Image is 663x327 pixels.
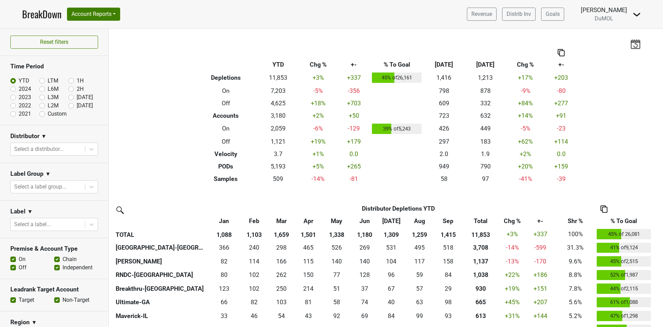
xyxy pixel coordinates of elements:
[405,227,435,241] th: 1,259
[48,110,67,118] label: Custom
[506,173,545,185] td: -41 %
[436,257,460,266] div: 158
[209,243,239,252] div: 366
[297,243,320,252] div: 465
[370,58,423,71] th: % To Goal
[207,282,241,296] td: 122.51
[506,109,545,122] td: +14 %
[241,268,268,282] td: 102.4
[423,173,465,185] td: 58
[269,284,294,293] div: 250
[465,173,506,185] td: 97
[67,8,120,21] button: Account Reports
[352,268,378,282] td: 127.504
[353,243,376,252] div: 269
[465,71,506,85] td: 1,213
[436,298,460,307] div: 98
[436,243,460,252] div: 518
[435,296,462,309] td: 98.33
[242,270,266,279] div: 102
[380,270,403,279] div: 96
[19,110,31,118] label: 2021
[406,257,433,266] div: 117
[114,282,207,296] th: Breakthru-[GEOGRAPHIC_DATA]
[63,255,77,263] label: Chain
[114,227,207,241] th: TOTAL
[465,122,506,136] td: 449
[436,270,460,279] div: 84
[506,160,545,173] td: +20 %
[207,227,241,241] th: 1,088
[405,309,435,323] td: 99.165
[556,309,595,323] td: 5.2%
[465,160,506,173] td: 790
[242,311,266,320] div: 46
[242,257,266,266] div: 114
[48,85,59,93] label: L6M
[581,6,627,15] div: [PERSON_NAME]
[435,241,462,255] td: 518
[194,173,258,185] th: Samples
[595,15,613,22] span: DuMOL
[352,227,378,241] th: 1,180
[295,254,322,268] td: 114.666
[499,296,525,309] td: +45 %
[405,296,435,309] td: 63.49
[241,309,268,323] td: 45.5
[27,208,33,216] span: ▼
[352,296,378,309] td: 74.33
[194,109,258,122] th: Accounts
[465,85,506,97] td: 878
[269,298,294,307] div: 103
[462,241,499,255] th: 3707.603
[595,215,653,227] th: % To Goal: activate to sort column ascending
[337,148,370,160] td: 0.0
[299,173,337,185] td: -14 %
[534,231,547,238] span: +337
[423,122,465,136] td: 426
[465,58,506,71] th: [DATE]
[242,298,266,307] div: 82
[10,286,98,293] h3: Leadrank Target Account
[463,270,498,279] div: 1,038
[380,311,403,320] div: 84
[194,85,258,97] th: On
[10,36,98,49] button: Reset filters
[268,254,295,268] td: 166.334
[322,215,352,227] th: May: activate to sort column ascending
[435,215,462,227] th: Sep: activate to sort column ascending
[499,254,525,268] td: -13 %
[545,58,578,71] th: +-
[299,160,337,173] td: +5 %
[77,93,93,102] label: [DATE]
[45,170,51,178] span: ▼
[324,311,350,320] div: 92
[322,254,352,268] td: 140.333
[297,257,320,266] div: 115
[322,282,352,296] td: 51.335
[506,58,545,71] th: Chg %
[378,215,405,227] th: Jul: activate to sort column ascending
[295,215,322,227] th: Apr: activate to sort column ascending
[506,148,545,160] td: +2 %
[353,270,376,279] div: 128
[114,215,207,227] th: &nbsp;: activate to sort column ascending
[324,270,350,279] div: 77
[545,122,578,136] td: -23
[268,309,295,323] td: 54.166
[114,309,207,323] th: Maverick-IL
[209,284,239,293] div: 123
[545,97,578,109] td: +277
[463,311,498,320] div: 613
[268,215,295,227] th: Mar: activate to sort column ascending
[299,58,337,71] th: Chg %
[257,109,299,122] td: 3,180
[556,282,595,296] td: 7.8%
[19,77,29,85] label: YTD
[19,102,31,110] label: 2022
[525,215,556,227] th: +-: activate to sort column ascending
[324,298,350,307] div: 58
[527,284,554,293] div: +151
[337,109,370,122] td: +50
[380,243,403,252] div: 531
